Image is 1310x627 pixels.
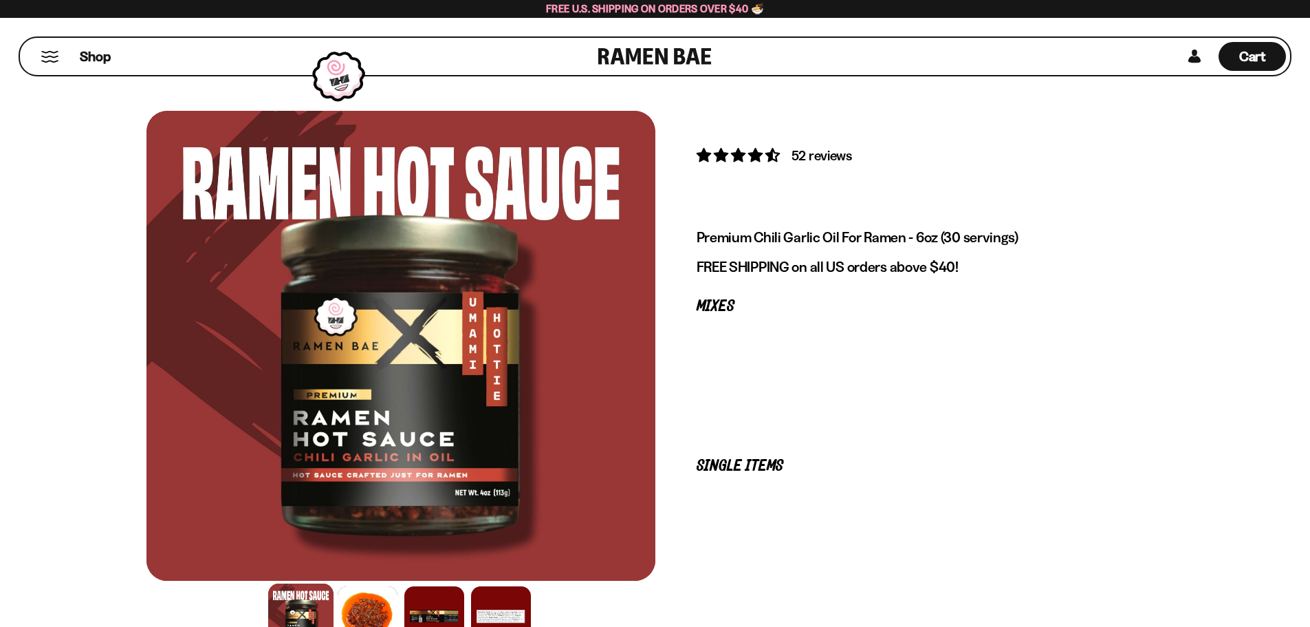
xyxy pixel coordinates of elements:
[697,300,1123,313] p: Mixes
[1219,38,1286,75] div: Cart
[80,42,111,71] a: Shop
[697,147,783,164] span: 4.71 stars
[546,2,764,15] span: Free U.S. Shipping on Orders over $40 🍜
[697,460,1123,473] p: Single Items
[792,147,852,164] span: 52 reviews
[41,51,59,63] button: Mobile Menu Trigger
[1239,48,1266,65] span: Cart
[80,47,111,66] span: Shop
[697,258,1123,276] p: FREE SHIPPING on all US orders above $40!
